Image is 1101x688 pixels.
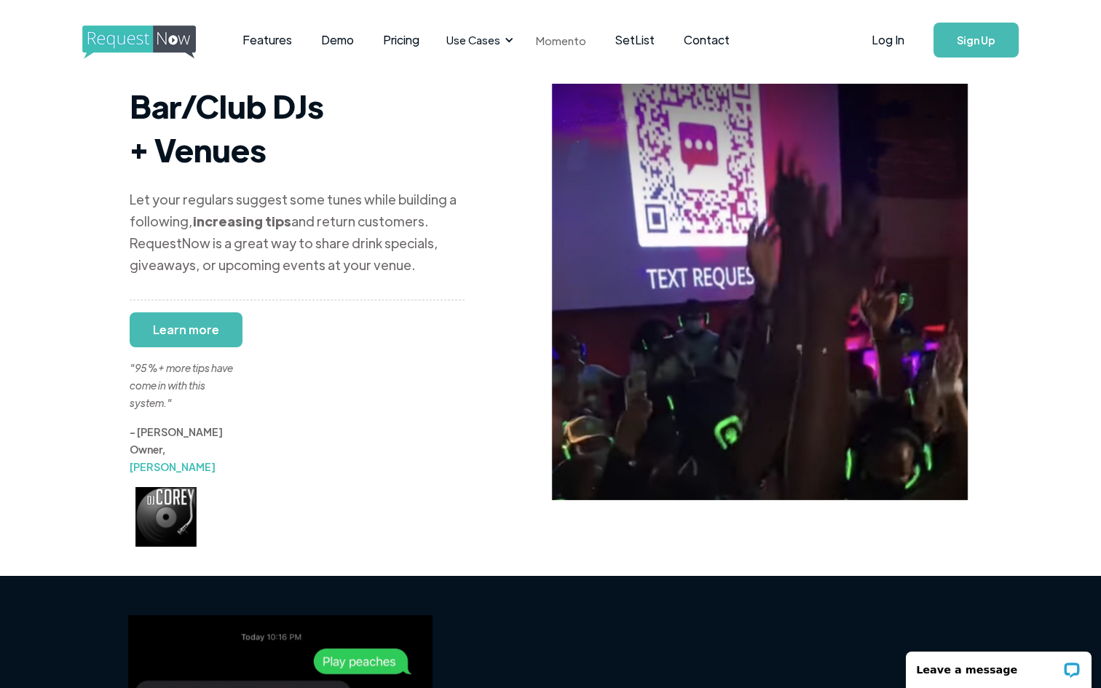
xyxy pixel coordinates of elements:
a: Learn more [130,312,242,347]
a: Sign Up [934,23,1019,58]
a: Pricing [368,17,434,63]
a: Log In [857,15,919,66]
a: home [82,25,192,55]
div: "95%+ more tips have come in with this system." [130,324,239,411]
a: Contact [669,17,744,63]
div: Use Cases [446,32,500,48]
img: requestnow logo [82,25,223,59]
a: Momento [521,19,601,62]
a: [PERSON_NAME] [130,460,216,473]
a: Demo [307,17,368,63]
div: - [PERSON_NAME] Owner, [130,423,239,475]
strong: increasing tips [193,213,291,229]
a: Features [228,17,307,63]
div: Use Cases [438,17,518,63]
iframe: LiveChat chat widget [896,642,1101,688]
a: SetList [601,17,669,63]
strong: Bar/Club DJs + Venues [130,85,324,170]
div: Let your regulars suggest some tunes while building a following, and return customers. RequestNow... [130,189,465,276]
